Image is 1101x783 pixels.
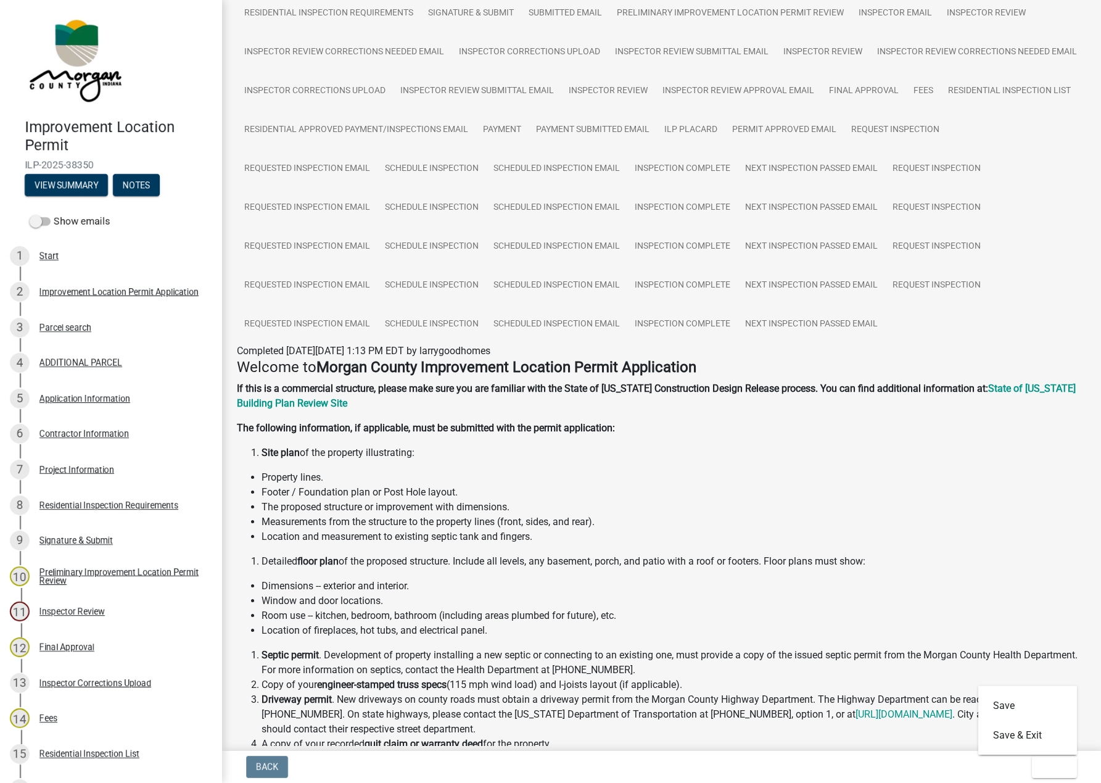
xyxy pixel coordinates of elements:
img: Morgan County, Indiana [25,13,124,106]
a: Requested Inspection Email [237,188,377,228]
a: Next Inspection Passed Email [738,188,885,228]
div: Improvement Location Permit Application [39,288,199,296]
li: . Development of property installing a new septic or connecting to an existing one, must provide ... [262,648,1086,677]
a: Residential Approved Payment/Inspections Email [237,110,476,150]
strong: Site plan [262,447,300,458]
a: Next Inspection Passed Email [738,305,885,344]
div: Contractor Information [39,429,129,438]
a: ILP Placard [657,110,725,150]
span: Back [256,762,278,772]
wm-modal-confirm: Notes [113,181,160,191]
li: . New driveways on county roads must obtain a driveway permit from the Morgan County Highway Depa... [262,692,1086,737]
div: Project Information [39,465,114,474]
strong: Morgan County Improvement Location Permit Application [316,358,696,376]
li: Footer / Foundation plan or Post Hole layout. [262,485,1086,500]
strong: quit claim or warranty deed [365,738,483,750]
div: Preliminary Improvement Location Permit Review [39,568,202,585]
li: A copy of your recorded for the property. [262,737,1086,752]
div: Inspector Corrections Upload [39,679,151,687]
li: Detailed of the proposed structure. Include all levels, any basement, porch, and patio with a roo... [262,554,1086,569]
a: Inspector Review [561,72,655,111]
div: Final Approval [39,643,94,652]
div: 3 [10,318,30,338]
div: 13 [10,673,30,693]
a: Schedule Inspection [377,266,486,305]
label: Show emails [30,214,110,229]
div: Residential Inspection Requirements [39,501,178,510]
div: ADDITIONAL PARCEL [39,358,122,367]
a: Inspector Review Approval Email [655,72,822,111]
a: Next Inspection Passed Email [738,227,885,267]
a: Permit Approved Email [725,110,844,150]
div: 14 [10,708,30,728]
a: Requested Inspection Email [237,149,377,189]
a: Inspector Review Corrections Needed Email [870,33,1084,72]
a: Inspection Complete [627,266,738,305]
li: Location of fireplaces, hot tubs, and electrical panel. [262,623,1086,638]
div: 2 [10,282,30,302]
a: [URL][DOMAIN_NAME] [856,708,952,720]
a: Scheduled Inspection Email [486,149,627,189]
div: Signature & Submit [39,536,113,545]
a: Inspection Complete [627,305,738,344]
div: Residential Inspection List [39,750,139,758]
a: Schedule Inspection [377,305,486,344]
div: 9 [10,531,30,550]
strong: If this is a commercial structure, please make sure you are familiar with the State of [US_STATE]... [237,383,988,394]
h4: Welcome to [237,358,1086,376]
button: View Summary [25,174,108,196]
div: Application Information [39,394,130,403]
div: 4 [10,353,30,373]
a: Requested Inspection Email [237,305,377,344]
span: ILP-2025-38350 [25,159,197,171]
a: Inspector Review Corrections Needed Email [237,33,452,72]
button: Back [246,756,288,778]
div: Fees [39,714,57,723]
div: 7 [10,460,30,479]
li: Measurements from the structure to the property lines (front, sides, and rear). [262,515,1086,529]
strong: engineer-stamped truss specs [317,679,447,690]
a: Residential Inspection List [941,72,1078,111]
a: Request Inspection [885,227,988,267]
div: 15 [10,744,30,764]
li: of the property illustrating: [262,445,1086,460]
div: 10 [10,566,30,586]
wm-modal-confirm: Summary [25,181,108,191]
li: Property lines. [262,470,1086,485]
div: 1 [10,246,30,266]
div: Parcel search [39,323,91,332]
strong: The following information, if applicable, must be submitted with the permit application: [237,422,615,434]
a: Inspector Review Submittal Email [608,33,776,72]
a: Request Inspection [885,188,988,228]
a: Scheduled Inspection Email [486,188,627,228]
a: Inspection Complete [627,188,738,228]
a: Schedule Inspection [377,227,486,267]
a: Inspector Review [776,33,870,72]
a: Next Inspection Passed Email [738,149,885,189]
a: Inspector Review Submittal Email [393,72,561,111]
a: Inspector Corrections Upload [452,33,608,72]
a: Fees [906,72,941,111]
li: Copy of your (115 mph wind load) and I-joists layout (if applicable). [262,677,1086,692]
li: The proposed structure or improvement with dimensions. [262,500,1086,515]
span: Completed [DATE][DATE] 1:13 PM EDT by larrygoodhomes [237,345,490,357]
a: Payment Submitted Email [529,110,657,150]
div: 12 [10,637,30,657]
div: Start [39,252,59,260]
span: Exit [1042,762,1060,772]
button: Save & Exit [978,721,1077,750]
div: Exit [978,686,1077,755]
a: State of [US_STATE] Building Plan Review Site [237,383,1076,409]
div: 6 [10,424,30,444]
a: Final Approval [822,72,906,111]
li: Location and measurement to existing septic tank and fingers. [262,529,1086,544]
div: 5 [10,389,30,408]
a: Inspection Complete [627,227,738,267]
strong: Driveway permit [262,694,332,705]
button: Notes [113,174,160,196]
li: Dimensions -- exterior and interior. [262,579,1086,594]
button: Save [978,691,1077,721]
div: 8 [10,495,30,515]
a: Request Inspection [844,110,947,150]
